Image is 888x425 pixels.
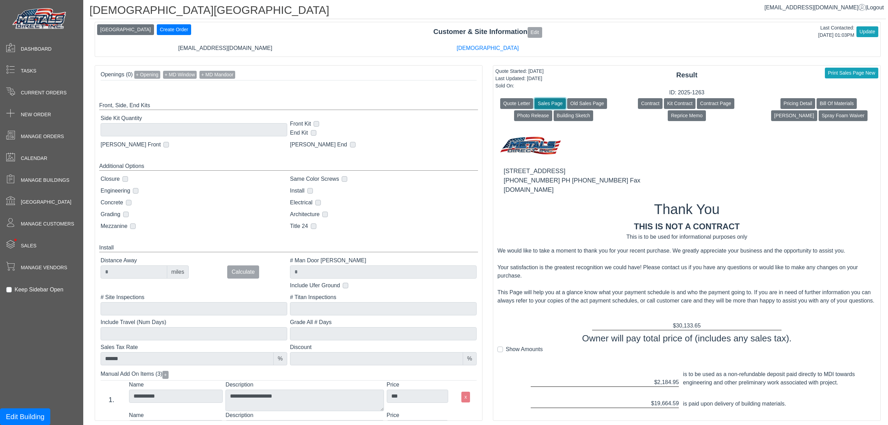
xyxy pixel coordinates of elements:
a: [DEMOGRAPHIC_DATA] [457,45,519,51]
button: Pricing Detail [780,98,815,109]
div: 1. [97,394,126,405]
label: Architecture [290,210,319,219]
span: Dashboard [21,45,52,53]
button: [GEOGRAPHIC_DATA] [97,24,154,35]
label: Engineering [101,187,130,195]
div: is to be used as a non-refundable deposit paid directly to MDI towards engineering and other prel... [683,370,869,387]
span: Manage Customers [21,220,74,228]
label: Price [387,381,449,389]
div: Openings (0) [101,69,477,80]
button: + [162,371,169,379]
label: Same Color Screws [290,175,339,183]
label: Discount [290,343,477,351]
h1: Thank You [497,201,876,218]
div: Sold On: [495,82,544,90]
div: Customer & Site Information [95,26,880,37]
span: [GEOGRAPHIC_DATA] [21,198,71,206]
button: Spray Foam Waiver [819,110,868,121]
div: Manual Add On Items (3) [101,368,477,381]
div: % [463,352,477,365]
button: + Opening [134,71,160,79]
button: Building Sketch [554,110,594,121]
label: # Man Door [PERSON_NAME] [290,256,477,265]
label: Grade All # Days [290,318,477,326]
div: [EMAIL_ADDRESS][DOMAIN_NAME] [94,44,357,52]
label: Sales Tax Rate [101,343,287,351]
button: Update [856,26,878,37]
div: Owner will pay total price of (includes any sales tax). [497,332,876,345]
button: x [461,392,470,402]
span: Current Orders [21,89,67,96]
div: Last Contacted: [DATE] 01:03PM [818,24,854,39]
label: # Titan Inspections [290,293,477,301]
label: Install [290,187,305,195]
h1: [DEMOGRAPHIC_DATA][GEOGRAPHIC_DATA] [89,3,886,19]
img: Metals Direct Inc Logo [10,6,69,32]
label: Include Travel (Num Days) [101,318,287,326]
label: Side Kit Quantity [101,114,284,122]
span: • [7,229,24,251]
button: Old Sales Page [567,98,607,109]
label: Grading [101,210,120,219]
label: Electrical [290,198,313,207]
label: # Site Inspections [101,293,287,301]
div: is paid upon delivery of building materials. [683,400,869,408]
button: [PERSON_NAME] [771,110,817,121]
label: [PERSON_NAME] Front [101,141,161,149]
div: Install [99,244,478,252]
img: MD logo [497,134,565,160]
div: | [765,3,884,12]
label: Show Amounts [506,345,543,354]
button: Print Sales Page New [825,68,878,78]
label: Concrete [101,198,123,207]
button: Bill Of Materials [817,98,857,109]
span: $30,133.65 [673,323,701,329]
span: Manage Buildings [21,177,69,184]
button: Contract Page [697,98,734,109]
div: miles [167,265,189,279]
label: [PERSON_NAME] End [290,141,347,149]
button: + MD Window [163,71,197,79]
span: Sales [21,242,36,249]
div: ID: 2025-1263 [493,88,880,97]
label: Price [387,411,449,419]
button: Edit [528,27,542,38]
div: Front, Side, End Kits [99,101,478,110]
label: Closure [101,175,120,183]
label: Front Kit [290,120,311,128]
div: Quote Started: [DATE] [495,68,544,75]
label: End Kit [290,129,308,137]
label: Name [129,381,223,389]
button: Photo Release [514,110,552,121]
label: Include Ufer Ground [290,281,340,290]
div: This is to be used for informational purposes only [497,233,876,241]
label: Description [225,381,384,389]
button: Reprice Memo [668,110,706,121]
label: Keep Sidebar Open [15,286,63,294]
span: Manage Vendors [21,264,67,271]
label: Distance Away [101,256,189,265]
span: $19,664.59 [651,400,679,406]
button: Create Order [157,24,191,35]
label: Title 24 [290,222,308,230]
a: [EMAIL_ADDRESS][DOMAIN_NAME] [765,5,865,10]
button: + MD Mandoor [199,71,235,79]
div: Last Updated: [DATE] [495,75,544,82]
span: New Order [21,111,51,118]
button: Sales Page [535,98,566,109]
button: Contract [638,98,663,109]
span: Calendar [21,155,47,162]
div: Additional Options [99,162,478,171]
span: Manage Orders [21,133,64,140]
label: Description [225,411,384,419]
label: Mezzanine [101,222,127,230]
button: Calculate [227,265,259,279]
div: Result [493,70,880,80]
div: [STREET_ADDRESS] [PHONE_NUMBER] PH [PHONE_NUMBER] Fax [DOMAIN_NAME] [497,160,876,201]
div: We would like to take a moment to thank you for your recent purchase. We greatly appreciate your ... [497,247,876,305]
span: $2,184.95 [654,379,679,385]
label: Name [129,411,223,419]
span: Logout [867,5,884,10]
span: Tasks [21,67,36,75]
